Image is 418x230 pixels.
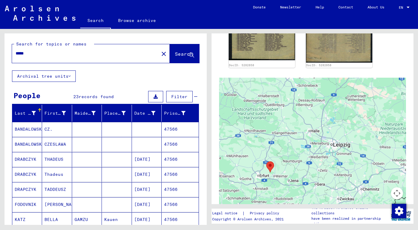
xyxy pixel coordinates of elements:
img: yv_logo.png [390,208,412,223]
mat-cell: 47566 [162,212,198,227]
mat-cell: 47566 [162,137,198,152]
mat-cell: [DATE] [132,152,162,167]
mat-cell: Kauen [102,212,132,227]
mat-cell: 47566 [162,197,198,212]
mat-cell: BANDALOWSKA [12,122,42,137]
mat-cell: [DATE] [132,167,162,182]
div: Date of Birth [134,108,163,118]
mat-header-cell: Place of Birth [102,105,132,122]
button: Clear [158,48,170,60]
a: Browse archive [111,13,163,28]
mat-cell: CZESLAWA [42,137,72,152]
button: Search [170,44,199,63]
div: Maiden Name [75,108,103,118]
img: Arolsen_neg.svg [5,6,75,21]
mat-cell: DRABCZYK [12,167,42,182]
p: The Arolsen Archives online collections [311,205,388,216]
mat-cell: 47566 [162,167,198,182]
button: Archival tree units [12,70,76,82]
mat-cell: DRABCZYK [12,152,42,167]
mat-header-cell: Date of Birth [132,105,162,122]
mat-cell: 47566 [162,122,198,137]
mat-cell: 47566 [162,152,198,167]
div: Maiden Name [75,110,96,117]
div: | [212,210,286,216]
img: Change consent [392,204,406,218]
span: EN [399,5,405,10]
span: records found [79,94,114,99]
mat-icon: close [160,50,167,57]
mat-cell: Thadeus [42,167,72,182]
div: Change consent [392,204,406,218]
mat-cell: KATZ [12,212,42,227]
p: Copyright © Arolsen Archives, 2021 [212,216,286,222]
mat-header-cell: First Name [42,105,72,122]
span: Search [175,51,193,57]
mat-cell: [DATE] [132,197,162,212]
mat-cell: BELLA [42,212,72,227]
div: Date of Birth [134,110,155,117]
mat-cell: TADDEUSZ [42,182,72,197]
button: Bedieningsopties voor de kaartweergave [391,187,403,199]
div: Last Name [15,110,36,117]
mat-cell: FODOVNIK [12,197,42,212]
mat-cell: 47566 [162,182,198,197]
div: Prisoner # [164,108,193,118]
span: 23 [73,94,79,99]
button: Filter [166,91,193,102]
div: Place of Birth [104,108,133,118]
mat-cell: DRAPCZYK [12,182,42,197]
span: Filter [171,94,188,99]
div: Prisoner # [164,110,185,117]
div: People [14,90,41,101]
div: First Name [44,110,66,117]
div: Place of Birth [104,110,125,117]
a: Legal notice [212,210,242,216]
div: First Name [44,108,73,118]
a: DocID: 5282858 [229,64,254,67]
p: have been realized in partnership with [311,216,388,227]
mat-cell: CZ. [42,122,72,137]
mat-cell: BANDALOWSKA [12,137,42,152]
mat-label: Search for topics or names [16,41,87,47]
mat-cell: [DATE] [132,182,162,197]
mat-cell: [PERSON_NAME] [42,197,72,212]
mat-header-cell: Prisoner # [162,105,198,122]
mat-header-cell: Maiden Name [72,105,102,122]
mat-cell: THADEUS [42,152,72,167]
mat-cell: GAMZU [72,212,102,227]
div: Buchenwald Concentration Camp [266,161,274,172]
a: Privacy policy [245,210,286,216]
a: Search [80,13,111,29]
a: DocID: 5282858 [306,64,331,67]
mat-cell: [DATE] [132,212,162,227]
mat-header-cell: Last Name [12,105,42,122]
div: Last Name [15,108,43,118]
